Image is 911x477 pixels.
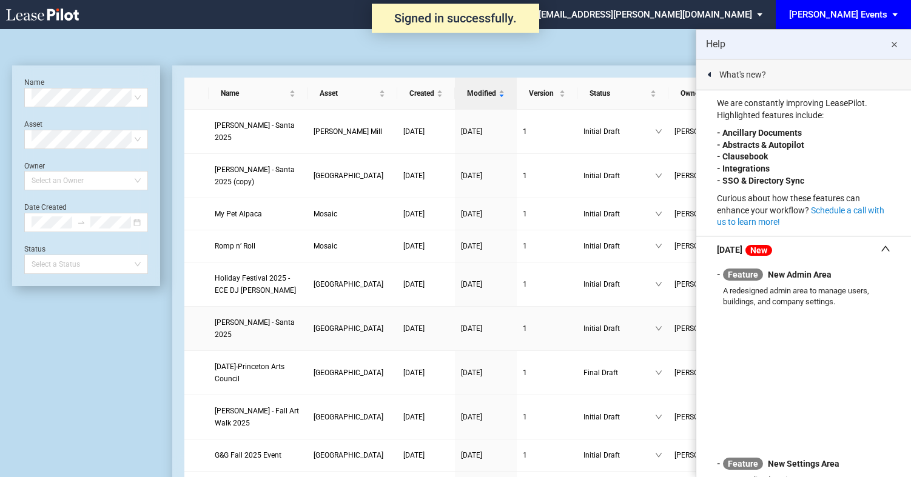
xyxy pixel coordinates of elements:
span: [DATE] [461,324,482,333]
div: [PERSON_NAME] Events [789,9,887,20]
span: [PERSON_NAME] [674,322,740,335]
span: [DATE] [403,280,425,289]
a: [DATE] [461,322,511,335]
a: [DATE] [403,449,449,461]
span: [DATE] [403,127,425,136]
span: Bob Williams - Fall Art Walk 2025 [215,407,299,427]
span: Modified [467,87,496,99]
span: Initial Draft [583,208,655,220]
span: down [655,369,662,376]
span: [PERSON_NAME] [674,278,740,290]
span: Edwin McCora - Santa 2025 [215,121,295,142]
th: Created [397,78,455,110]
a: 1 [523,411,571,423]
a: G&G Fall 2025 Event [215,449,301,461]
span: Edwin McCora - Santa 2025 (copy) [215,165,295,186]
a: [DATE] [461,240,511,252]
span: 1 [523,127,527,136]
th: Name [209,78,308,110]
span: [PERSON_NAME] [674,125,740,138]
span: Freshfields Village [314,324,383,333]
span: [DATE] [461,172,482,180]
a: 1 [523,170,571,182]
span: 1 [523,280,527,289]
span: Initial Draft [583,449,655,461]
span: 1 [523,242,527,250]
a: [DATE] [403,208,449,220]
span: to [77,218,86,227]
span: [DATE] [461,451,482,459]
a: [DATE] [461,125,511,138]
span: Freshfields Village [314,413,383,421]
a: Mosaic [314,240,391,252]
label: Date Created [24,203,67,212]
span: down [655,281,662,288]
span: Holiday Festival 2025 - ECE DJ Ben Felton [215,274,296,295]
span: Status [590,87,648,99]
span: Freshfields Village [314,172,383,180]
span: Day of the Dead-Princeton Arts Council [215,362,284,383]
span: Edwin McCora - Santa 2025 [215,318,295,339]
a: [DATE] [461,278,511,290]
span: 1 [523,172,527,180]
a: [GEOGRAPHIC_DATA] [314,449,391,461]
a: [DATE] [403,367,449,379]
span: [PERSON_NAME] [674,449,740,461]
span: [DATE] [461,127,482,136]
a: [DATE] [403,411,449,423]
a: [DATE] [403,240,449,252]
a: 1 [523,322,571,335]
span: Initial Draft [583,240,655,252]
span: Mosaic [314,242,337,250]
label: Name [24,78,44,87]
a: [PERSON_NAME] - Fall Art Walk 2025 [215,405,301,429]
span: down [655,128,662,135]
span: [PERSON_NAME] [674,170,740,182]
label: Asset [24,120,42,128]
span: 1 [523,369,527,377]
th: Status [577,78,668,110]
a: [GEOGRAPHIC_DATA] [314,170,391,182]
span: down [655,172,662,179]
span: [DATE] [403,210,425,218]
a: [DATE] [403,125,449,138]
span: down [655,413,662,421]
a: [DATE] [461,449,511,461]
a: [DATE] [461,170,511,182]
a: [DATE] [461,367,511,379]
span: Owner [681,87,733,99]
span: [DATE] [461,413,482,421]
a: My Pet Alpaca [215,208,301,220]
span: Name [221,87,287,99]
span: [DATE] [403,451,425,459]
span: [DATE] [403,242,425,250]
th: Modified [455,78,517,110]
span: [DATE] [403,413,425,421]
span: Final Draft [583,367,655,379]
a: [GEOGRAPHIC_DATA] [314,278,391,290]
span: Version [529,87,557,99]
a: 1 [523,208,571,220]
span: [DATE] [461,369,482,377]
a: 1 [523,240,571,252]
span: down [655,210,662,218]
span: [DATE] [403,324,425,333]
a: [PERSON_NAME] - Santa 2025 [215,119,301,144]
span: Created [409,87,434,99]
span: Asset [320,87,377,99]
span: Initial Draft [583,322,655,335]
span: 1 [523,210,527,218]
span: swap-right [77,218,86,227]
a: Holiday Festival 2025 - ECE DJ [PERSON_NAME] [215,272,301,296]
span: [DATE] [461,280,482,289]
a: [PERSON_NAME] - Santa 2025 (copy) [215,164,301,188]
a: [PERSON_NAME] Mill [314,125,391,138]
span: Initial Draft [583,278,655,290]
span: G&G Fall 2025 Event [215,451,281,459]
label: Status [24,245,45,253]
span: 1 [523,324,527,333]
th: Asset [308,78,397,110]
span: 1 [523,413,527,421]
label: Owner [24,162,45,170]
span: Princeton Shopping Center [314,369,383,377]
